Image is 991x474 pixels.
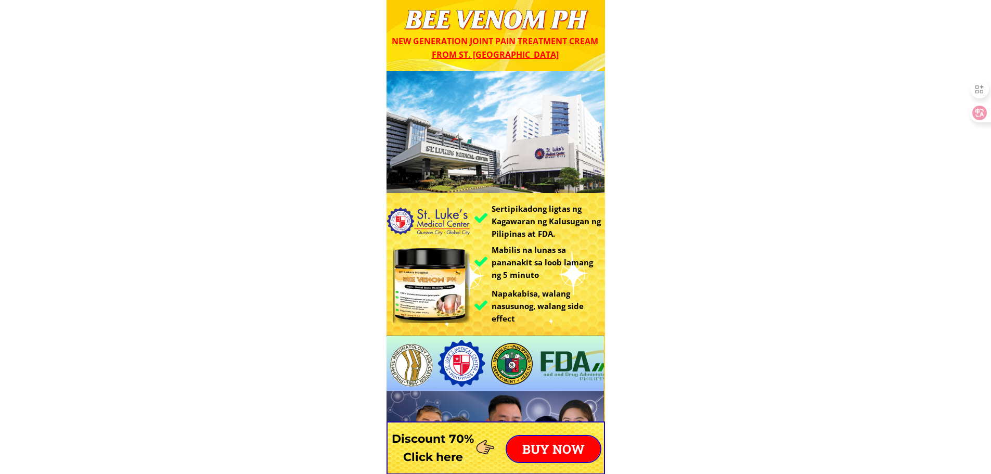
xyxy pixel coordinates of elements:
p: BUY NOW [507,436,600,462]
h3: Discount 70% Click here [387,430,480,466]
h3: Sertipikadong ligtas ng Kagawaran ng Kalusugan ng Pilipinas at FDA. [492,202,607,240]
h3: Mabilis na lunas sa pananakit sa loob lamang ng 5 minuto [492,244,602,281]
h3: Napakabisa, walang nasusunog, walang side effect [492,287,604,325]
span: New generation joint pain treatment cream from St. [GEOGRAPHIC_DATA] [392,35,598,60]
